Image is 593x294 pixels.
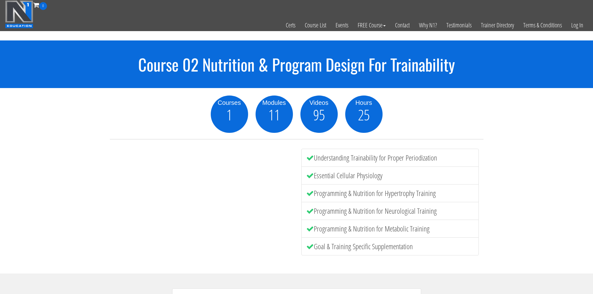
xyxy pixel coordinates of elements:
a: Events [331,10,353,40]
span: 95 [313,107,325,122]
span: 11 [268,107,280,122]
li: Programming & Nutrition for Metabolic Training [301,220,479,238]
a: Course List [300,10,331,40]
a: Testimonials [442,10,476,40]
span: 25 [358,107,370,122]
img: n1-education [5,0,33,28]
a: Certs [281,10,300,40]
div: Modules [256,98,293,107]
div: Courses [211,98,248,107]
a: Contact [390,10,414,40]
a: Why N1? [414,10,442,40]
div: Videos [300,98,338,107]
li: Programming & Nutrition for Neurological Training [301,202,479,220]
li: Understanding Trainability for Proper Periodization [301,149,479,167]
span: 1 [226,107,232,122]
li: Goal & Training Specific Supplementation [301,237,479,255]
a: FREE Course [353,10,390,40]
a: Terms & Conditions [519,10,567,40]
a: 0 [33,1,47,9]
a: Log In [567,10,588,40]
div: Hours [345,98,383,107]
li: Essential Cellular Physiology [301,166,479,184]
li: Programming & Nutrition for Hypertrophy Training [301,184,479,202]
a: Trainer Directory [476,10,519,40]
span: 0 [39,2,47,10]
